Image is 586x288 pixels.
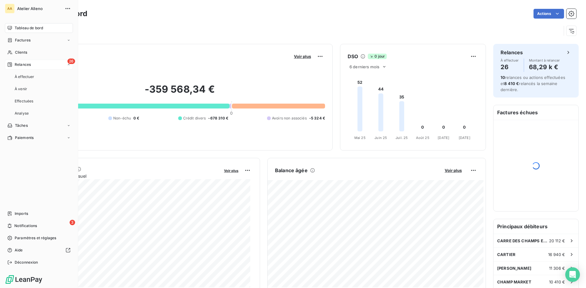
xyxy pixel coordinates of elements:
[113,116,131,121] span: Non-échu
[459,136,470,140] tspan: [DATE]
[374,136,387,140] tspan: Juin 25
[549,238,565,243] span: 20 112 €
[549,266,565,271] span: 11 306 €
[34,83,325,101] h2: -359 568,34 €
[5,275,43,284] img: Logo LeanPay
[15,50,27,55] span: Clients
[348,53,358,60] h6: DSO
[497,252,515,257] span: CARTIER
[15,260,38,265] span: Déconnexion
[15,135,34,140] span: Paiements
[565,267,580,282] div: Open Intercom Messenger
[15,74,34,80] span: À effectuer
[294,54,311,59] span: Voir plus
[529,59,560,62] span: Montant à relancer
[14,223,37,229] span: Notifications
[309,116,325,121] span: -5 324 €
[15,247,23,253] span: Aide
[501,62,519,72] h4: 26
[15,211,28,216] span: Imports
[275,167,308,174] h6: Balance âgée
[272,116,307,121] span: Avoirs non associés
[494,219,578,234] h6: Principaux débiteurs
[133,116,139,121] span: 0 €
[17,6,61,11] span: Atelier Alleno
[529,62,560,72] h4: 68,29 k €
[15,111,29,116] span: Analyse
[15,86,27,92] span: À venir
[501,59,519,62] span: À effectuer
[504,81,519,86] span: 8 410 €
[494,105,578,120] h6: Factures échues
[5,4,15,13] div: AA
[349,64,379,69] span: 6 derniers mois
[15,123,28,128] span: Tâches
[445,168,462,173] span: Voir plus
[354,136,366,140] tspan: Mai 25
[549,279,565,284] span: 10 410 €
[15,62,31,67] span: Relances
[292,54,313,59] button: Voir plus
[70,220,75,225] span: 3
[548,252,565,257] span: 16 940 €
[224,169,238,173] span: Voir plus
[443,168,464,173] button: Voir plus
[497,266,531,271] span: [PERSON_NAME]
[15,98,34,104] span: Effectuées
[497,279,531,284] span: CHAMP MARKET
[15,37,31,43] span: Factures
[396,136,408,140] tspan: Juil. 25
[15,235,56,241] span: Paramètres et réglages
[34,173,220,179] span: Chiffre d'affaires mensuel
[534,9,564,19] button: Actions
[183,116,206,121] span: Crédit divers
[67,59,75,64] span: 26
[501,75,505,80] span: 10
[416,136,429,140] tspan: Août 25
[15,25,43,31] span: Tableau de bord
[438,136,449,140] tspan: [DATE]
[497,238,549,243] span: CARRE DES CHAMPS ELYSEES
[368,54,387,59] span: 0 jour
[230,111,233,116] span: 0
[208,116,228,121] span: -678 310 €
[501,75,565,92] span: relances ou actions effectuées et relancés la semaine dernière.
[222,168,240,173] button: Voir plus
[5,245,73,255] a: Aide
[501,49,523,56] h6: Relances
